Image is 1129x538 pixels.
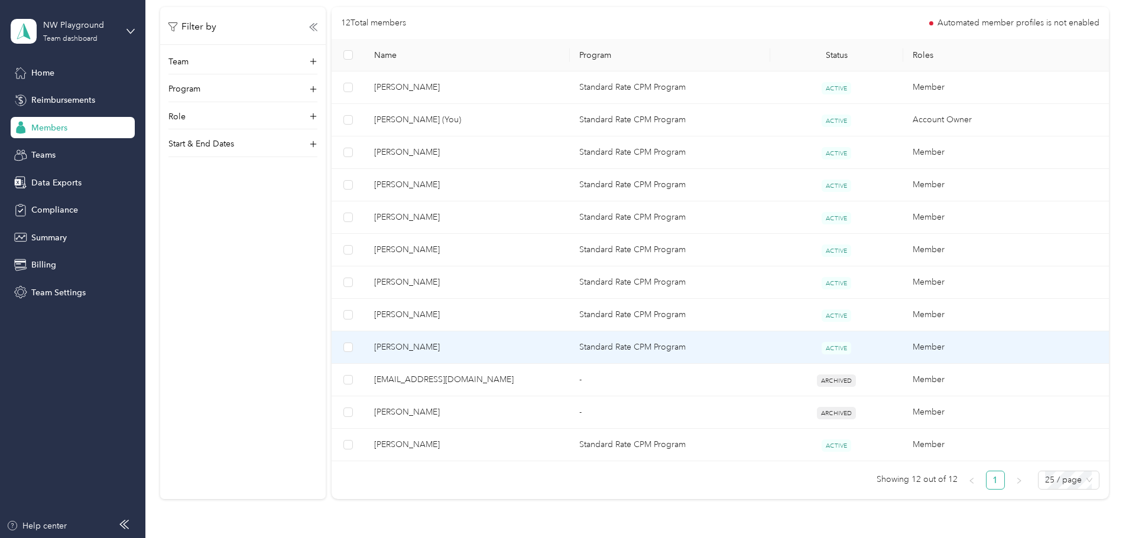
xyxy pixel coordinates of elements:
[822,180,851,192] span: ACTIVE
[987,471,1004,489] a: 1
[168,83,200,95] p: Program
[570,136,770,169] td: Standard Rate CPM Program
[903,299,1108,331] td: Member
[570,234,770,266] td: Standard Rate CPM Program
[822,147,851,159] span: ACTIVE
[31,177,82,189] span: Data Exports
[570,71,770,104] td: Standard Rate CPM Program
[937,19,1099,27] span: Automated member profiles is not enabled
[374,243,560,256] span: [PERSON_NAME]
[903,136,1108,169] td: Member
[986,471,1005,490] li: 1
[822,244,851,257] span: ACTIVE
[817,374,856,387] span: ARCHIVED
[903,234,1108,266] td: Member
[31,149,56,161] span: Teams
[365,299,570,331] td: Dane Kanehira
[341,17,406,30] p: 12 Total members
[374,406,560,419] span: [PERSON_NAME]
[374,341,560,354] span: [PERSON_NAME]
[570,396,770,429] td: -
[374,276,560,289] span: [PERSON_NAME]
[903,331,1108,364] td: Member
[365,266,570,299] td: Justin Patterson
[1038,471,1099,490] div: Page Size
[31,204,78,216] span: Compliance
[365,201,570,234] td: Jim Protiva
[168,110,186,123] p: Role
[1063,472,1129,538] iframe: Everlance-gr Chat Button Frame
[903,396,1108,429] td: Member
[43,19,117,31] div: NW Playground
[962,471,981,490] button: left
[365,169,570,201] td: Doug Nelson
[365,71,570,104] td: Heather Plucinski
[365,39,570,71] th: Name
[374,373,560,386] span: [EMAIL_ADDRESS][DOMAIN_NAME]
[822,277,851,289] span: ACTIVE
[31,259,56,271] span: Billing
[365,234,570,266] td: Chris Brummett
[365,429,570,461] td: Michael Johnson
[374,438,560,451] span: [PERSON_NAME]
[822,342,851,354] span: ACTIVE
[570,331,770,364] td: Standard Rate CPM Program
[903,104,1108,136] td: Account Owner
[168,56,189,68] p: Team
[822,439,851,452] span: ACTIVE
[43,35,98,43] div: Team dashboard
[903,266,1108,299] td: Member
[31,94,95,106] span: Reimbursements
[365,331,570,364] td: Christina Hardemen
[570,169,770,201] td: Standard Rate CPM Program
[968,477,975,484] span: left
[822,309,851,322] span: ACTIVE
[903,169,1108,201] td: Member
[31,286,86,299] span: Team Settings
[770,39,904,71] th: Status
[374,81,560,94] span: [PERSON_NAME]
[365,136,570,169] td: Dustin Deer
[903,364,1108,396] td: Member
[1010,471,1029,490] button: right
[31,67,54,79] span: Home
[570,364,770,396] td: -
[570,429,770,461] td: Standard Rate CPM Program
[903,429,1108,461] td: Member
[374,178,560,191] span: [PERSON_NAME]
[374,113,560,126] span: [PERSON_NAME] (You)
[570,299,770,331] td: Standard Rate CPM Program
[374,211,560,224] span: [PERSON_NAME]
[7,520,67,532] button: Help center
[168,19,216,34] p: Filter by
[903,201,1108,234] td: Member
[903,39,1108,71] th: Roles
[374,308,560,321] span: [PERSON_NAME]
[570,201,770,234] td: Standard Rate CPM Program
[1016,477,1023,484] span: right
[877,471,958,488] span: Showing 12 out of 12
[31,122,67,134] span: Members
[374,50,560,60] span: Name
[822,212,851,224] span: ACTIVE
[365,364,570,396] td: april@nwplayground.com
[168,138,234,150] p: Start & End Dates
[822,115,851,127] span: ACTIVE
[817,407,856,419] span: ARCHIVED
[365,396,570,429] td: Alisa Slobodyanyuk
[1010,471,1029,490] li: Next Page
[374,146,560,159] span: [PERSON_NAME]
[570,39,770,71] th: Program
[822,82,851,94] span: ACTIVE
[1045,471,1092,489] span: 25 / page
[962,471,981,490] li: Previous Page
[903,71,1108,104] td: Member
[570,266,770,299] td: Standard Rate CPM Program
[570,104,770,136] td: Standard Rate CPM Program
[31,231,67,244] span: Summary
[365,104,570,136] td: Eric Arneson (You)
